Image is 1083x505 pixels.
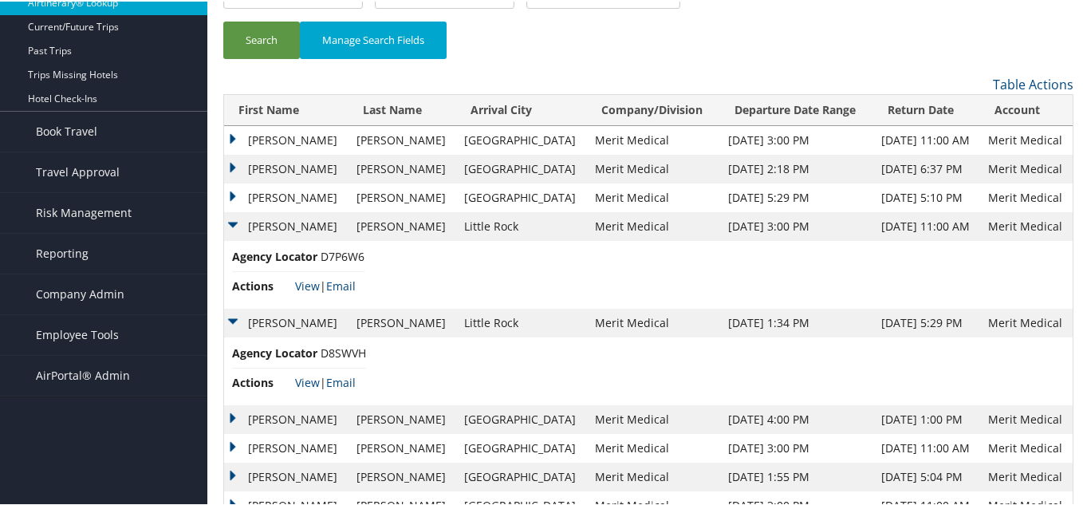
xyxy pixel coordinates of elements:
span: Company Admin [36,273,124,313]
td: [DATE] 1:00 PM [873,404,980,432]
td: [GEOGRAPHIC_DATA] [456,404,587,432]
td: [DATE] 11:00 AM [873,432,980,461]
td: [PERSON_NAME] [224,124,349,153]
td: [DATE] 1:55 PM [720,461,874,490]
td: [GEOGRAPHIC_DATA] [456,153,587,182]
a: View [295,373,320,389]
td: Merit Medical [587,124,720,153]
td: Merit Medical [980,153,1073,182]
button: Manage Search Fields [300,20,447,57]
td: [PERSON_NAME] [349,307,456,336]
span: D8SWVH [321,344,366,359]
span: Travel Approval [36,151,120,191]
td: [PERSON_NAME] [224,404,349,432]
span: Agency Locator [232,247,317,264]
td: [PERSON_NAME] [224,211,349,239]
td: [PERSON_NAME] [349,211,456,239]
span: | [295,373,356,389]
td: [PERSON_NAME] [349,153,456,182]
td: Merit Medical [587,153,720,182]
span: | [295,277,356,292]
span: D7P6W6 [321,247,364,262]
td: Merit Medical [587,461,720,490]
td: [DATE] 6:37 PM [873,153,980,182]
th: Arrival City: activate to sort column ascending [456,93,587,124]
td: [PERSON_NAME] [224,182,349,211]
td: [PERSON_NAME] [349,432,456,461]
td: [DATE] 5:10 PM [873,182,980,211]
td: Merit Medical [587,182,720,211]
th: Last Name: activate to sort column ascending [349,93,456,124]
td: [PERSON_NAME] [224,432,349,461]
td: Merit Medical [980,461,1073,490]
td: Little Rock [456,307,587,336]
td: [DATE] 5:29 PM [873,307,980,336]
td: [GEOGRAPHIC_DATA] [456,182,587,211]
td: [DATE] 11:00 AM [873,124,980,153]
td: Merit Medical [980,182,1073,211]
td: [PERSON_NAME] [224,461,349,490]
a: Table Actions [993,74,1073,92]
span: Risk Management [36,191,132,231]
th: Departure Date Range: activate to sort column ascending [720,93,874,124]
td: [GEOGRAPHIC_DATA] [456,124,587,153]
td: Merit Medical [980,124,1073,153]
span: Agency Locator [232,343,317,361]
a: View [295,277,320,292]
td: [DATE] 3:00 PM [720,432,874,461]
th: Company/Division [587,93,720,124]
span: Actions [232,276,292,294]
td: [GEOGRAPHIC_DATA] [456,461,587,490]
td: Merit Medical [980,307,1073,336]
th: Account: activate to sort column ascending [980,93,1073,124]
td: Merit Medical [587,404,720,432]
td: Little Rock [456,211,587,239]
td: [PERSON_NAME] [349,404,456,432]
th: Return Date: activate to sort column ascending [873,93,980,124]
td: Merit Medical [980,211,1073,239]
td: [GEOGRAPHIC_DATA] [456,432,587,461]
td: Merit Medical [587,307,720,336]
td: Merit Medical [587,432,720,461]
td: [PERSON_NAME] [224,307,349,336]
td: [PERSON_NAME] [349,124,456,153]
span: Employee Tools [36,314,119,353]
td: [DATE] 4:00 PM [720,404,874,432]
span: Reporting [36,232,89,272]
span: Book Travel [36,110,97,150]
td: [DATE] 5:29 PM [720,182,874,211]
td: Merit Medical [980,432,1073,461]
span: Actions [232,373,292,390]
td: [PERSON_NAME] [349,461,456,490]
td: [DATE] 3:00 PM [720,124,874,153]
td: Merit Medical [587,211,720,239]
td: [DATE] 5:04 PM [873,461,980,490]
td: [PERSON_NAME] [224,153,349,182]
td: [DATE] 3:00 PM [720,211,874,239]
a: Email [326,373,356,389]
td: [PERSON_NAME] [349,182,456,211]
td: [DATE] 11:00 AM [873,211,980,239]
th: First Name: activate to sort column ascending [224,93,349,124]
span: AirPortal® Admin [36,354,130,394]
a: Email [326,277,356,292]
button: Search [223,20,300,57]
td: [DATE] 2:18 PM [720,153,874,182]
td: [DATE] 1:34 PM [720,307,874,336]
td: Merit Medical [980,404,1073,432]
